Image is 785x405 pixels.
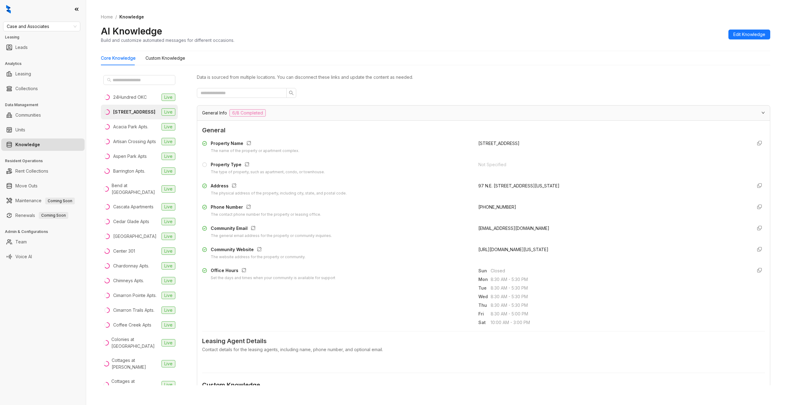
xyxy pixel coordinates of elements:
li: Units [1,124,85,136]
div: The contact phone number for the property or leasing office. [211,212,321,218]
span: Live [161,185,175,193]
div: Phone Number [211,204,321,212]
li: Collections [1,82,85,95]
div: Contact details for the leasing agents, including name, phone number, and optional email. [202,346,765,353]
li: / [115,14,117,20]
span: Live [161,153,175,160]
div: Cimarron Trails Apts. [113,307,154,314]
a: RenewalsComing Soon [15,209,68,222]
span: Wed [478,293,491,300]
span: 8:30 AM - 5:30 PM [491,293,747,300]
li: Team [1,236,85,248]
span: Live [161,94,175,101]
span: 10:00 AM - 3:00 PM [491,319,747,326]
div: Community Email [211,225,332,233]
div: General Info6/8 Completed [197,106,770,120]
span: Live [161,233,175,240]
div: Aspen Park Apts [113,153,147,160]
div: [GEOGRAPHIC_DATA] [113,233,157,240]
h3: Leasing [5,34,86,40]
div: The name of the property or apartment complex. [211,148,299,154]
div: Cottages at [PERSON_NAME] [112,357,159,371]
span: search [289,90,294,95]
span: Mon [478,276,491,283]
div: Community Website [211,246,305,254]
div: Set the days and times when your community is available for support [211,275,335,281]
li: Rent Collections [1,165,85,177]
div: The general email address for the property or community inquiries. [211,233,332,239]
span: Live [161,203,175,211]
img: logo [6,5,11,14]
span: 8:30 AM - 5:30 PM [491,302,747,309]
a: Leasing [15,68,31,80]
li: Maintenance [1,194,85,207]
div: Coffee Creek Apts [113,322,151,328]
span: General [202,126,765,135]
div: Artisan Crossing Apts [113,138,156,145]
span: 6/8 Completed [229,109,266,117]
a: Leads [15,41,28,54]
div: Build and customize automated messages for different occasions. [101,37,234,43]
div: Bend at [GEOGRAPHIC_DATA] [112,182,159,196]
span: Fri [478,311,491,317]
a: Knowledge [15,138,40,151]
span: Live [161,218,175,225]
span: Live [161,277,175,284]
span: Live [161,138,175,145]
li: Renewals [1,209,85,222]
h3: Admin & Configurations [5,229,86,235]
span: Edit Knowledge [733,31,765,38]
button: Edit Knowledge [728,30,770,39]
div: Acacia Park Apts. [113,123,148,130]
span: Live [161,321,175,329]
span: Live [161,167,175,175]
span: Live [161,123,175,130]
div: Address [211,182,347,190]
span: 8:30 AM - 5:00 PM [491,311,747,317]
li: Move Outs [1,180,85,192]
div: Center 301 [113,248,135,255]
div: Core Knowledge [101,55,136,62]
h3: Data Management [5,102,86,108]
a: Communities [15,109,41,121]
h3: Resident Operations [5,158,86,164]
li: Voice AI [1,251,85,263]
h3: Analytics [5,61,86,66]
li: Knowledge [1,138,85,151]
span: Live [161,247,175,255]
a: Collections [15,82,38,95]
span: Live [161,307,175,314]
span: expanded [761,111,765,114]
div: Cedar Glade Apts [113,218,149,225]
li: Leasing [1,68,85,80]
a: Rent Collections [15,165,48,177]
div: Custom Knowledge [145,55,185,62]
span: search [107,78,111,82]
span: [PHONE_NUMBER] [478,204,516,210]
span: Coming Soon [39,212,68,219]
div: Barrington Apts. [113,168,145,174]
div: 24Hundred OKC [113,94,147,101]
li: Leads [1,41,85,54]
span: [URL][DOMAIN_NAME][US_STATE] [478,247,548,252]
a: Home [100,14,114,20]
div: Chimneys Apts. [113,277,144,284]
div: Office Hours [211,267,335,275]
div: Chardonnay Apts. [113,263,149,269]
div: Property Name [211,140,299,148]
span: Case and Associates [7,22,77,31]
a: Move Outs [15,180,38,192]
div: Colonies at [GEOGRAPHIC_DATA] [111,336,159,350]
a: Voice AI [15,251,32,263]
span: Sat [478,319,491,326]
a: Team [15,236,27,248]
span: Live [161,292,175,299]
div: Cottages at [GEOGRAPHIC_DATA] [111,378,159,391]
span: Coming Soon [45,198,75,204]
div: The physical address of the property, including city, state, and postal code. [211,190,347,196]
div: Property Type [211,161,325,169]
span: [EMAIL_ADDRESS][DOMAIN_NAME] [478,226,549,231]
div: The website address for the property or community. [211,254,305,260]
h2: AI Knowledge [101,25,162,37]
div: The type of property, such as apartment, condo, or townhouse. [211,169,325,175]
